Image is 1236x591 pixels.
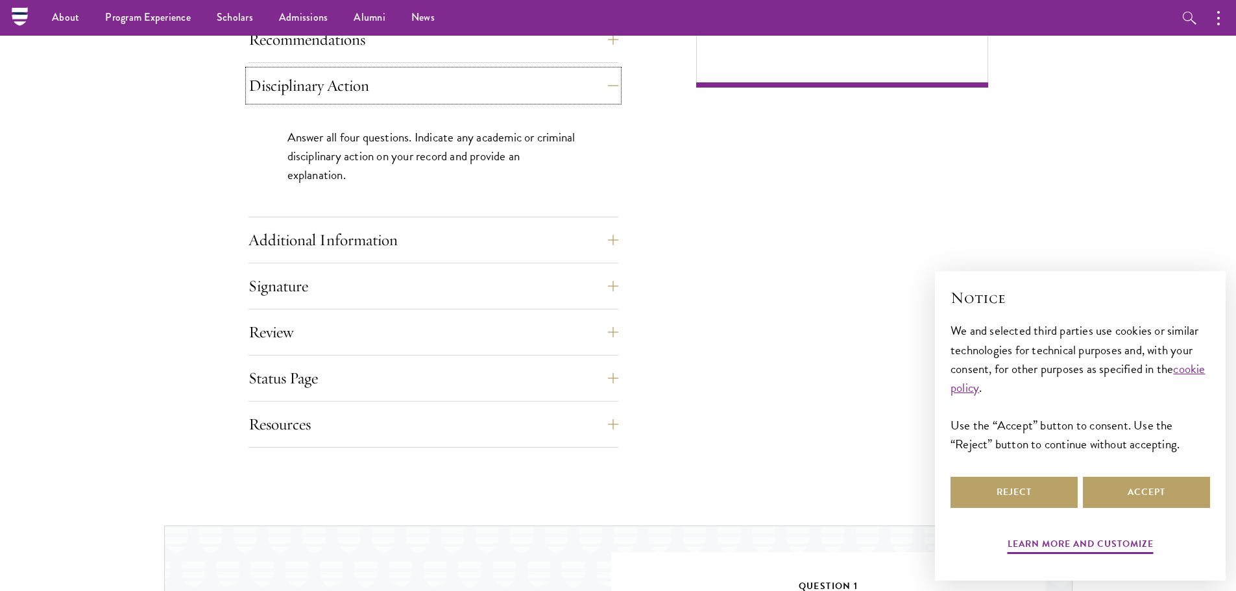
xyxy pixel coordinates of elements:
button: Status Page [248,363,618,394]
div: We and selected third parties use cookies or similar technologies for technical purposes and, wit... [951,321,1210,453]
button: Review [248,317,618,348]
button: Reject [951,477,1078,508]
a: cookie policy [951,359,1206,397]
button: Resources [248,409,618,440]
button: Disciplinary Action [248,70,618,101]
button: Signature [248,271,618,302]
button: Learn more and customize [1008,536,1154,556]
h2: Notice [951,287,1210,309]
button: Accept [1083,477,1210,508]
p: Answer all four questions. Indicate any academic or criminal disciplinary action on your record a... [287,128,579,184]
button: Recommendations [248,24,618,55]
button: Additional Information [248,224,618,256]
